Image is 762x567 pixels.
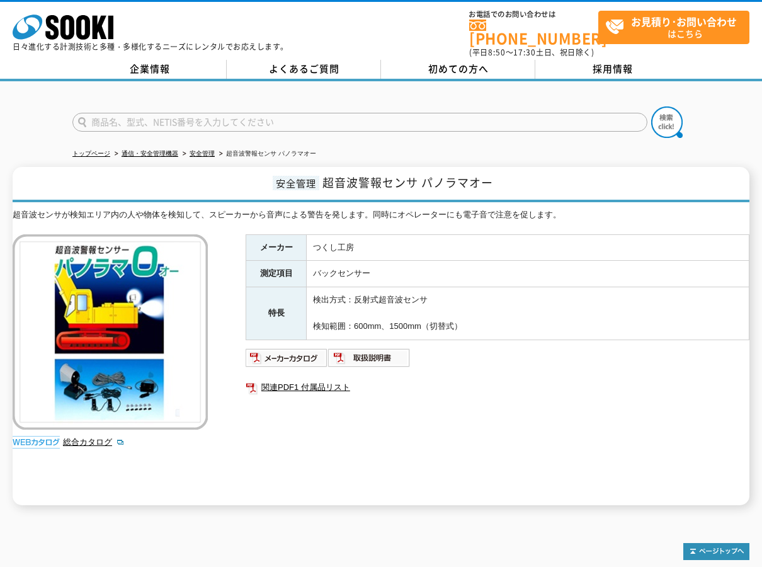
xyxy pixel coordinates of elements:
span: 超音波警報センサ パノラマオー [322,174,493,191]
img: btn_search.png [651,106,683,138]
span: お電話でのお問い合わせは [469,11,598,18]
span: はこちら [605,11,749,43]
td: つくし工房 [307,234,749,261]
a: 総合カタログ [63,437,125,447]
th: 特長 [246,287,307,340]
a: 初めての方へ [381,60,535,79]
img: 超音波警報センサ パノラマオー [13,234,208,430]
img: メーカーカタログ [246,348,328,368]
a: よくあるご質問 [227,60,381,79]
a: 通信・安全管理機器 [122,150,178,157]
div: 超音波センサが検知エリア内の人や物体を検知して、スピーカーから音声による警告を発します。同時にオペレーターにも電子音で注意を促します。 [13,209,749,222]
span: (平日 ～ 土日、祝日除く) [469,47,594,58]
a: 企業情報 [72,60,227,79]
a: 取扱説明書 [328,356,411,365]
td: バックセンサー [307,261,749,287]
a: メーカーカタログ [246,356,328,365]
a: 関連PDF1 付属品リスト [246,379,749,396]
th: 測定項目 [246,261,307,287]
img: webカタログ [13,436,60,449]
span: 17:30 [513,47,536,58]
td: 検出方式：反射式超音波センサ 検知範囲：600mm、1500mm（切替式） [307,287,749,340]
img: トップページへ [683,543,749,560]
a: 安全管理 [190,150,215,157]
a: [PHONE_NUMBER] [469,20,598,45]
a: お見積り･お問い合わせはこちら [598,11,749,44]
span: 8:50 [488,47,506,58]
span: 初めての方へ [428,62,489,76]
th: メーカー [246,234,307,261]
span: 安全管理 [273,176,319,190]
input: 商品名、型式、NETIS番号を入力してください [72,113,647,132]
strong: お見積り･お問い合わせ [631,14,737,29]
li: 超音波警報センサ パノラマオー [217,147,316,161]
img: 取扱説明書 [328,348,411,368]
a: 採用情報 [535,60,690,79]
a: トップページ [72,150,110,157]
p: 日々進化する計測技術と多種・多様化するニーズにレンタルでお応えします。 [13,43,288,50]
